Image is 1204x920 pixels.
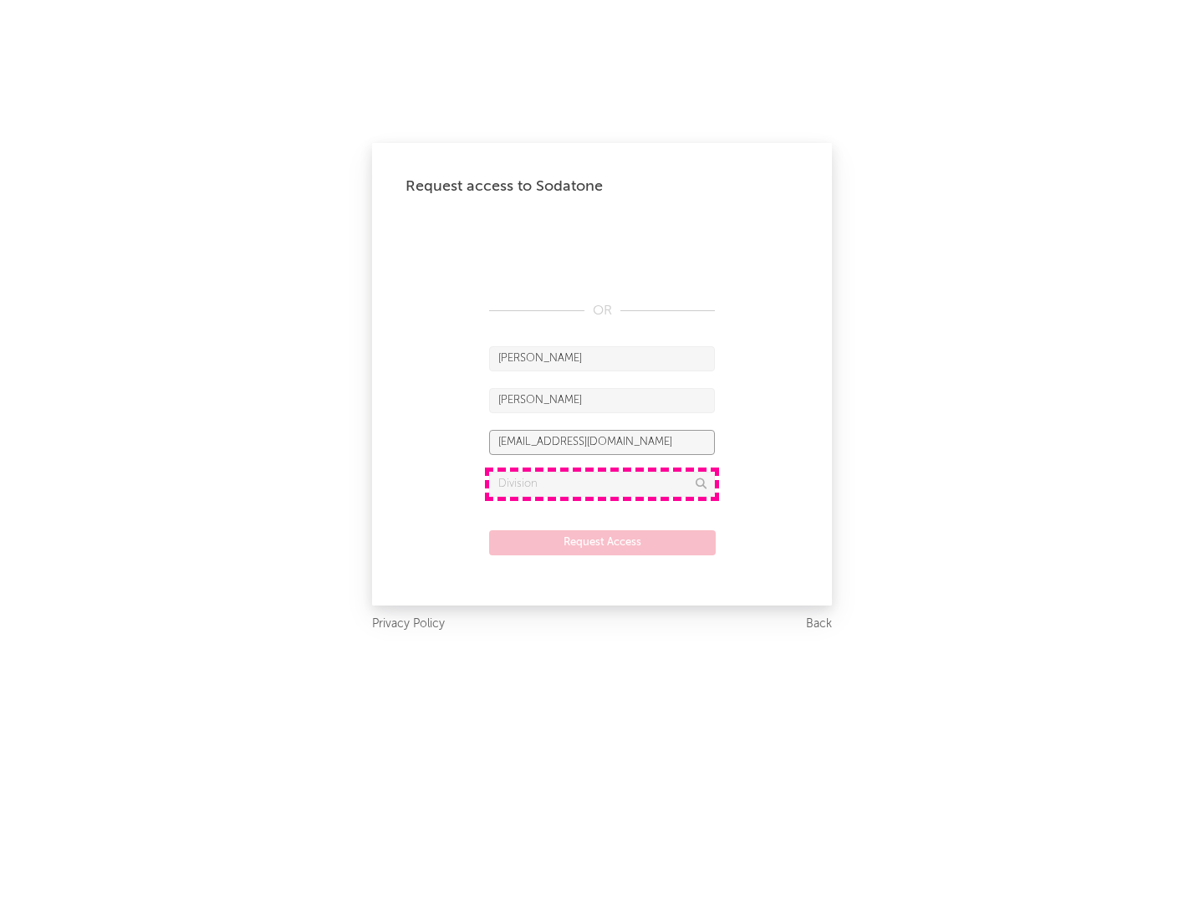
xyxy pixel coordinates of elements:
[489,530,716,555] button: Request Access
[489,430,715,455] input: Email
[489,472,715,497] input: Division
[489,301,715,321] div: OR
[372,614,445,635] a: Privacy Policy
[489,388,715,413] input: Last Name
[806,614,832,635] a: Back
[406,176,798,197] div: Request access to Sodatone
[489,346,715,371] input: First Name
